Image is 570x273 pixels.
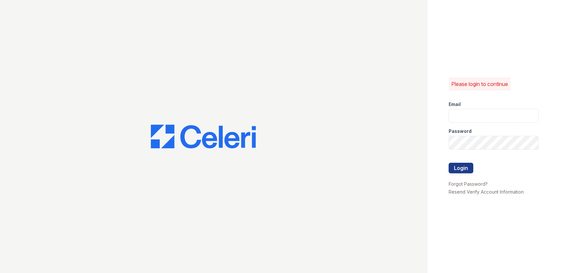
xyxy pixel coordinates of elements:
img: CE_Logo_Blue-a8612792a0a2168367f1c8372b55b34899dd931a85d93a1a3d3e32e68fde9ad4.png [151,125,256,148]
label: Email [449,101,461,108]
label: Password [449,128,472,135]
a: Forgot Password? [449,181,488,187]
button: Login [449,163,473,173]
a: Resend Verify Account Information [449,189,524,195]
p: Please login to continue [451,80,508,88]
